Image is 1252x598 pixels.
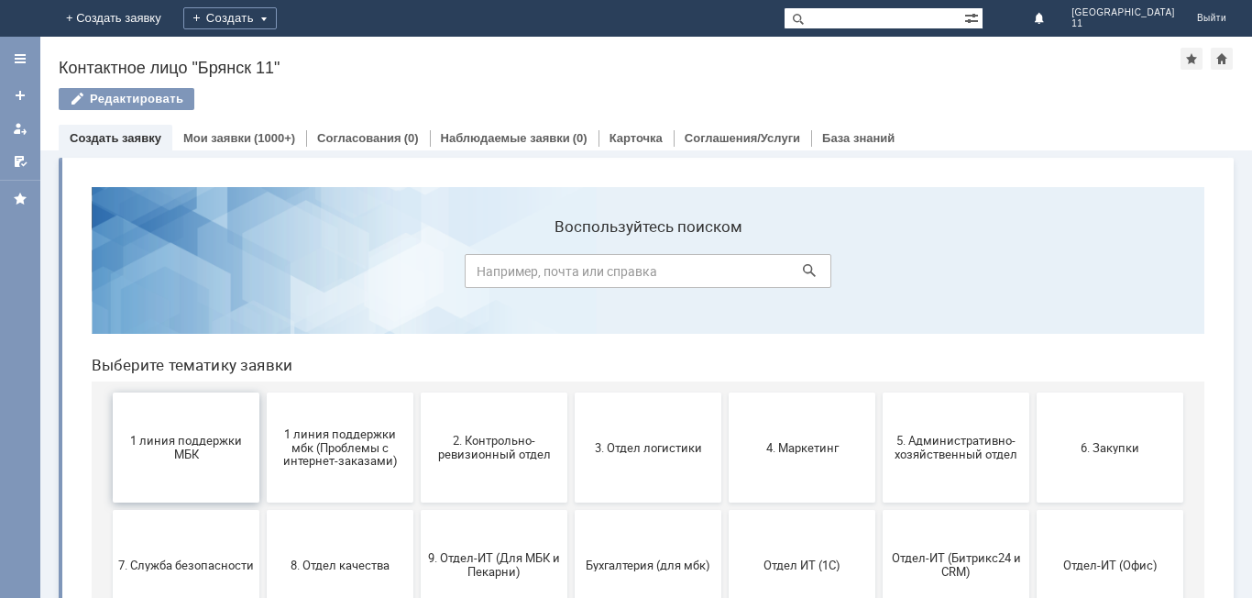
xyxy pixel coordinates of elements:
span: 11 [1071,18,1175,29]
header: Выберите тематику заявки [15,183,1127,202]
span: Франчайзинг [195,503,331,516]
button: 5. Административно-хозяйственный отдел [806,220,952,330]
div: (1000+) [254,131,295,145]
button: Бухгалтерия (для мбк) [498,338,644,448]
button: 6. Закупки [960,220,1106,330]
button: 3. Отдел логистики [498,220,644,330]
span: не актуален [657,503,793,516]
button: 1 линия поддержки мбк (Проблемы с интернет-заказами) [190,220,336,330]
span: Бухгалтерия (для мбк) [503,385,639,399]
button: 9. Отдел-ИТ (Для МБК и Пекарни) [344,338,490,448]
button: [PERSON_NAME]. Услуги ИТ для МБК (оформляет L1) [498,455,644,565]
span: 7. Служба безопасности [41,385,177,399]
button: 4. Маркетинг [652,220,798,330]
span: Это соглашение не активно! [349,496,485,524]
button: Франчайзинг [190,455,336,565]
div: Создать [183,7,277,29]
button: 8. Отдел качества [190,338,336,448]
button: Отдел-ИТ (Офис) [960,338,1106,448]
a: Создать заявку [70,131,161,145]
span: 6. Закупки [965,268,1101,282]
span: 1 линия поддержки мбк (Проблемы с интернет-заказами) [195,254,331,295]
span: Отдел-ИТ (Битрикс24 и CRM) [811,379,947,406]
input: Например, почта или справка [388,82,754,116]
span: 9. Отдел-ИТ (Для МБК и Пекарни) [349,379,485,406]
span: [GEOGRAPHIC_DATA] [1071,7,1175,18]
button: не актуален [652,455,798,565]
a: Мои заявки [5,114,35,143]
span: 2. Контрольно-ревизионный отдел [349,261,485,289]
span: 3. Отдел логистики [503,268,639,282]
button: 7. Служба безопасности [36,338,182,448]
span: 1 линия поддержки МБК [41,261,177,289]
button: 1 линия поддержки МБК [36,220,182,330]
span: 8. Отдел качества [195,385,331,399]
div: (0) [573,131,588,145]
button: 2. Контрольно-ревизионный отдел [344,220,490,330]
div: (0) [404,131,419,145]
div: Добавить в избранное [1181,48,1203,70]
a: Создать заявку [5,81,35,110]
div: Сделать домашней страницей [1211,48,1233,70]
button: Финансовый отдел [36,455,182,565]
button: Отдел ИТ (1С) [652,338,798,448]
div: Контактное лицо "Брянск 11" [59,59,1181,77]
a: Соглашения/Услуги [685,131,800,145]
span: 4. Маркетинг [657,268,793,282]
span: [PERSON_NAME]. Услуги ИТ для МБК (оформляет L1) [503,489,639,530]
a: Мои согласования [5,147,35,176]
a: Карточка [610,131,663,145]
a: Наблюдаемые заявки [441,131,570,145]
span: Отдел ИТ (1С) [657,385,793,399]
span: Расширенный поиск [964,8,983,26]
a: Мои заявки [183,131,251,145]
a: База знаний [822,131,895,145]
span: 5. Административно-хозяйственный отдел [811,261,947,289]
span: Финансовый отдел [41,503,177,516]
span: Отдел-ИТ (Офис) [965,385,1101,399]
a: Согласования [317,131,401,145]
button: Отдел-ИТ (Битрикс24 и CRM) [806,338,952,448]
button: Это соглашение не активно! [344,455,490,565]
label: Воспользуйтесь поиском [388,45,754,63]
